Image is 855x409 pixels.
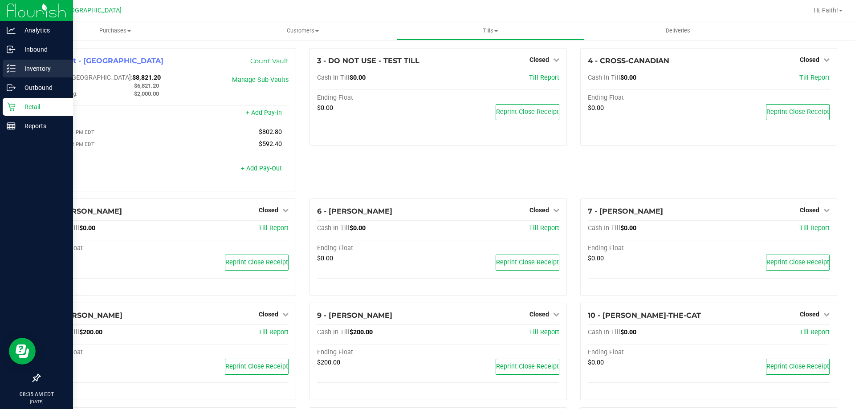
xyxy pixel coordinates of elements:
span: Reprint Close Receipt [766,259,829,266]
span: $2,000.00 [134,90,159,97]
span: $0.00 [620,328,636,336]
span: Reprint Close Receipt [225,259,288,266]
div: Ending Float [588,94,709,102]
span: 1 - Vault - [GEOGRAPHIC_DATA] [47,57,163,65]
span: Customers [209,27,396,35]
span: Closed [529,56,549,63]
span: $0.00 [588,255,604,262]
span: $592.40 [259,140,282,148]
div: Ending Float [317,348,438,356]
a: Till Report [258,224,289,232]
a: Count Vault [250,57,289,65]
inline-svg: Inbound [7,45,16,54]
span: Reprint Close Receipt [766,108,829,116]
button: Reprint Close Receipt [766,104,830,120]
span: $0.00 [350,74,366,81]
p: Inventory [16,63,69,74]
a: Till Report [529,74,559,81]
span: Reprint Close Receipt [496,108,559,116]
span: $0.00 [620,224,636,232]
span: Cash In Till [588,74,620,81]
a: Purchases [21,21,209,40]
p: Retail [16,101,69,112]
span: [GEOGRAPHIC_DATA] [61,7,122,14]
p: Analytics [16,25,69,36]
a: Customers [209,21,396,40]
p: Outbound [16,82,69,93]
span: Cash In Till [317,74,350,81]
span: 10 - [PERSON_NAME]-THE-CAT [588,311,701,320]
p: Reports [16,121,69,131]
a: Till Report [799,328,830,336]
a: Manage Sub-Vaults [232,76,289,84]
span: Closed [259,207,278,214]
span: $0.00 [317,255,333,262]
div: Ending Float [317,244,438,252]
a: Till Report [799,74,830,81]
span: 5 - [PERSON_NAME] [47,207,122,215]
span: Cash In Till [588,328,620,336]
span: Purchases [21,27,209,35]
span: Closed [800,56,819,63]
span: Reprint Close Receipt [766,363,829,370]
button: Reprint Close Receipt [496,104,559,120]
p: 08:35 AM EDT [4,390,69,398]
button: Reprint Close Receipt [496,255,559,271]
span: Cash In [GEOGRAPHIC_DATA]: [47,74,132,81]
span: Deliveries [654,27,702,35]
span: Reprint Close Receipt [496,259,559,266]
span: $0.00 [588,359,604,366]
span: Cash In Till [317,224,350,232]
span: Closed [800,311,819,318]
span: $6,821.20 [134,82,159,89]
a: Tills [396,21,584,40]
span: $0.00 [588,104,604,112]
iframe: Resource center [9,338,36,364]
span: Reprint Close Receipt [225,363,288,370]
span: 3 - DO NOT USE - TEST TILL [317,57,419,65]
span: Closed [259,311,278,318]
span: Hi, Faith! [814,7,838,14]
span: $200.00 [350,328,373,336]
a: + Add Pay-In [246,109,282,117]
span: $200.00 [79,328,102,336]
div: Ending Float [588,348,709,356]
a: Deliveries [584,21,772,40]
span: Till Report [529,224,559,232]
span: Cash In Till [588,224,620,232]
span: $0.00 [350,224,366,232]
p: Inbound [16,44,69,55]
div: Ending Float [588,244,709,252]
span: $0.00 [620,74,636,81]
inline-svg: Reports [7,121,16,130]
span: Tills [397,27,583,35]
button: Reprint Close Receipt [225,359,289,375]
a: Till Report [529,328,559,336]
button: Reprint Close Receipt [766,255,830,271]
p: [DATE] [4,398,69,405]
button: Reprint Close Receipt [496,359,559,375]
span: $802.80 [259,128,282,136]
a: Till Report [258,328,289,336]
span: Closed [529,311,549,318]
span: 8 - [PERSON_NAME] [47,311,122,320]
span: 6 - [PERSON_NAME] [317,207,392,215]
span: Cash In Till [317,328,350,336]
button: Reprint Close Receipt [225,255,289,271]
inline-svg: Outbound [7,83,16,92]
inline-svg: Retail [7,102,16,111]
button: Reprint Close Receipt [766,359,830,375]
div: Pay-Ins [47,110,168,118]
div: Ending Float [47,348,168,356]
a: Till Report [799,224,830,232]
span: $0.00 [317,104,333,112]
div: Ending Float [47,244,168,252]
span: 4 - CROSS-CANADIAN [588,57,669,65]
